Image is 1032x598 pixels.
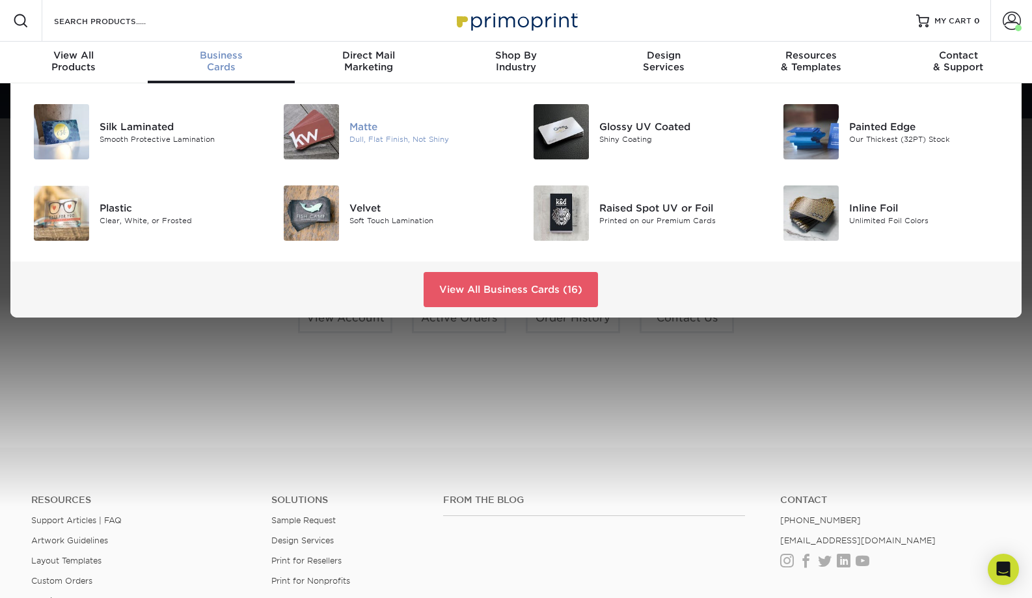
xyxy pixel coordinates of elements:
div: Services [590,49,737,73]
img: Matte Business Cards [284,104,339,159]
a: Direct MailMarketing [295,42,442,83]
div: Plastic [100,200,256,215]
img: Velvet Business Cards [284,185,339,241]
div: Cards [148,49,295,73]
a: Artwork Guidelines [31,536,108,545]
a: Print for Nonprofits [271,576,350,586]
a: View All Business Cards (16) [424,272,598,307]
div: Our Thickest (32PT) Stock [849,133,1006,144]
a: Plastic Business Cards Plastic Clear, White, or Frosted [26,180,256,246]
a: [PHONE_NUMBER] [780,515,861,525]
span: 0 [974,16,980,25]
span: Direct Mail [295,49,442,61]
div: Matte [349,119,506,133]
a: Inline Foil Business Cards Inline Foil Unlimited Foil Colors [776,180,1006,246]
div: Printed on our Premium Cards [599,215,756,226]
span: Business [148,49,295,61]
a: BusinessCards [148,42,295,83]
div: Open Intercom Messenger [988,554,1019,585]
div: Unlimited Foil Colors [849,215,1006,226]
a: Layout Templates [31,556,102,565]
span: Design [590,49,737,61]
a: Raised Spot UV or Foil Business Cards Raised Spot UV or Foil Printed on our Premium Cards [526,180,756,246]
a: Contact& Support [884,42,1032,83]
a: DesignServices [590,42,737,83]
a: Resources& Templates [737,42,885,83]
img: Silk Laminated Business Cards [34,104,89,159]
a: Print for Resellers [271,556,342,565]
div: Shiny Coating [599,133,756,144]
div: Soft Touch Lamination [349,215,506,226]
div: Painted Edge [849,119,1006,133]
img: Glossy UV Coated Business Cards [534,104,589,159]
div: Raised Spot UV or Foil [599,200,756,215]
img: Painted Edge Business Cards [783,104,839,159]
img: Plastic Business Cards [34,185,89,241]
div: & Support [884,49,1032,73]
div: Industry [442,49,590,73]
a: Design Services [271,536,334,545]
a: Silk Laminated Business Cards Silk Laminated Smooth Protective Lamination [26,99,256,165]
span: Resources [737,49,885,61]
div: Inline Foil [849,200,1006,215]
div: Marketing [295,49,442,73]
a: Sample Request [271,515,336,525]
a: [EMAIL_ADDRESS][DOMAIN_NAME] [780,536,936,545]
div: Dull, Flat Finish, Not Shiny [349,133,506,144]
div: Clear, White, or Frosted [100,215,256,226]
div: Smooth Protective Lamination [100,133,256,144]
a: Velvet Business Cards Velvet Soft Touch Lamination [276,180,506,246]
span: MY CART [934,16,971,27]
iframe: Google Customer Reviews [3,558,111,593]
div: & Templates [737,49,885,73]
input: SEARCH PRODUCTS..... [53,13,180,29]
div: Glossy UV Coated [599,119,756,133]
div: Silk Laminated [100,119,256,133]
span: Shop By [442,49,590,61]
a: Shop ByIndustry [442,42,590,83]
div: Velvet [349,200,506,215]
span: Contact [884,49,1032,61]
a: Glossy UV Coated Business Cards Glossy UV Coated Shiny Coating [526,99,756,165]
a: Painted Edge Business Cards Painted Edge Our Thickest (32PT) Stock [776,99,1006,165]
img: Inline Foil Business Cards [783,185,839,241]
img: Raised Spot UV or Foil Business Cards [534,185,589,241]
a: Support Articles | FAQ [31,515,122,525]
a: Matte Business Cards Matte Dull, Flat Finish, Not Shiny [276,99,506,165]
img: Primoprint [451,7,581,34]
